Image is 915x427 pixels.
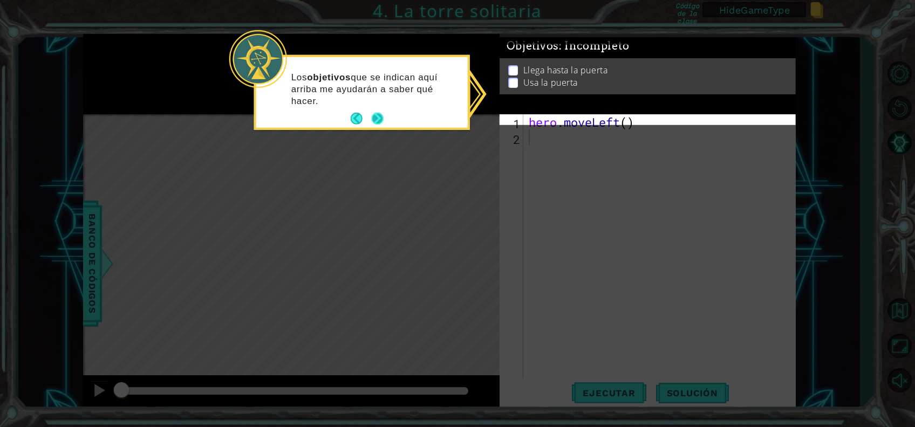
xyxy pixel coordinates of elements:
[291,71,460,107] p: Los que se indican aquí arriba me ayudarán a saber qué hacer.
[559,40,629,53] span: : Incompleto
[523,65,608,77] p: Llega hasta la puerta
[507,40,630,53] span: Objetivos
[523,77,578,89] p: Usa la puerta
[351,113,372,125] button: Back
[372,113,384,125] button: Next
[502,116,523,132] div: 1
[307,72,351,82] strong: objetivos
